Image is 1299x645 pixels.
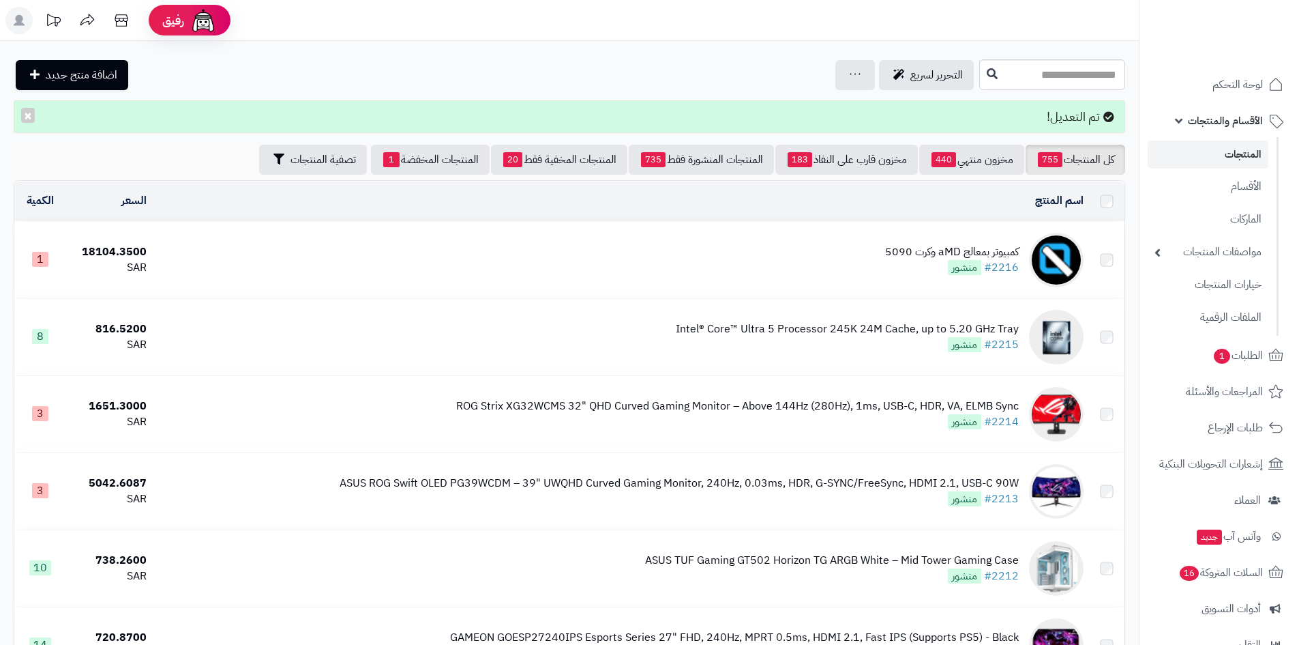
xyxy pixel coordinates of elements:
span: أدوات التسويق [1201,599,1261,618]
a: الكمية [27,192,54,209]
span: منشور [948,491,981,506]
div: SAR [72,337,147,353]
span: رفيق [162,12,184,29]
span: العملاء [1234,491,1261,510]
div: 5042.6087 [72,476,147,491]
span: منشور [948,414,981,429]
span: 16 [1179,565,1200,582]
img: ASUS ROG Swift OLED PG39WCDM – 39" UWQHD Curved Gaming Monitor, 240Hz, 0.03ms, HDR, G-SYNC/FreeSy... [1029,464,1084,519]
span: جديد [1197,530,1222,545]
span: 735 [641,152,666,167]
a: المراجعات والأسئلة [1148,375,1291,408]
span: منشور [948,337,981,352]
a: اسم المنتج [1035,192,1084,209]
img: كمبيوتر بمعالج aMD وكرت 5090 [1029,233,1084,287]
a: المنتجات [1148,141,1268,169]
div: 18104.3500 [72,244,147,260]
span: 1 [383,152,400,167]
div: SAR [72,491,147,507]
a: طلبات الإرجاع [1148,412,1291,444]
div: 738.2600 [72,553,147,569]
span: 20 [503,152,522,167]
a: السلات المتروكة16 [1148,556,1291,589]
a: كل المنتجات755 [1026,145,1125,175]
span: تصفية المنتجات [290,152,356,168]
a: الماركات [1148,205,1268,234]
img: ASUS TUF Gaming GT502 Horizon TG ARGB White – Mid Tower Gaming Case [1029,541,1084,596]
a: #2214 [984,414,1019,430]
a: وآتس آبجديد [1148,520,1291,553]
span: منشور [948,260,981,275]
a: مخزون منتهي440 [919,145,1024,175]
span: المراجعات والأسئلة [1186,382,1263,401]
a: المنتجات المخفضة1 [371,145,490,175]
a: الملفات الرقمية [1148,303,1268,332]
span: منشور [948,569,981,584]
a: الأقسام [1148,172,1268,201]
div: ROG Strix XG32WCMS 32" QHD Curved Gaming Monitor – Above 144Hz (280Hz), 1ms, USB-C, HDR, VA, ELMB... [456,399,1019,414]
div: SAR [72,260,147,276]
span: طلبات الإرجاع [1208,418,1263,438]
span: 1 [1213,348,1231,364]
span: 3 [32,406,48,421]
a: إشعارات التحويلات البنكية [1148,448,1291,481]
div: تم التعديل! [14,100,1125,133]
img: logo-2.png [1206,15,1286,44]
a: #2215 [984,336,1019,353]
a: مخزون قارب على النفاذ183 [775,145,918,175]
span: 1 [32,252,48,267]
span: الطلبات [1212,346,1263,365]
a: تحديثات المنصة [36,7,70,38]
span: 440 [931,152,956,167]
span: إشعارات التحويلات البنكية [1159,455,1263,474]
span: 755 [1038,152,1062,167]
a: #2216 [984,259,1019,276]
a: خيارات المنتجات [1148,270,1268,300]
img: Intel® Core™ Ultra 5 Processor 245K 24M Cache, up to 5.20 GHz Tray [1029,310,1084,364]
span: وآتس آب [1195,527,1261,546]
a: #2213 [984,491,1019,507]
div: Intel® Core™ Ultra 5 Processor 245K 24M Cache, up to 5.20 GHz Tray [676,321,1019,337]
div: SAR [72,569,147,584]
a: المنتجات المنشورة فقط735 [629,145,774,175]
a: العملاء [1148,484,1291,517]
a: التحرير لسريع [879,60,974,90]
div: SAR [72,414,147,430]
span: السلات المتروكة [1178,563,1263,582]
a: اضافة منتج جديد [16,60,128,90]
a: السعر [121,192,147,209]
div: 816.5200 [72,321,147,337]
div: كمبيوتر بمعالج aMD وكرت 5090 [885,244,1019,260]
div: ASUS ROG Swift OLED PG39WCDM – 39" UWQHD Curved Gaming Monitor, 240Hz, 0.03ms, HDR, G-SYNC/FreeSy... [340,476,1019,491]
span: 10 [29,560,51,575]
span: 8 [32,329,48,344]
button: × [21,108,35,123]
div: ASUS TUF Gaming GT502 Horizon TG ARGB White – Mid Tower Gaming Case [645,553,1019,569]
a: مواصفات المنتجات [1148,238,1268,267]
span: 183 [788,152,812,167]
div: 1651.3000 [72,399,147,414]
a: أدوات التسويق [1148,592,1291,625]
span: التحرير لسريع [910,67,963,83]
span: 3 [32,483,48,498]
span: اضافة منتج جديد [46,67,117,83]
a: المنتجات المخفية فقط20 [491,145,627,175]
a: الطلبات1 [1148,339,1291,372]
img: ai-face.png [190,7,217,34]
a: لوحة التحكم [1148,68,1291,101]
img: ROG Strix XG32WCMS 32" QHD Curved Gaming Monitor – Above 144Hz (280Hz), 1ms, USB-C, HDR, VA, ELMB... [1029,387,1084,442]
a: #2212 [984,568,1019,584]
span: لوحة التحكم [1212,75,1263,94]
span: الأقسام والمنتجات [1188,111,1263,130]
button: تصفية المنتجات [259,145,367,175]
